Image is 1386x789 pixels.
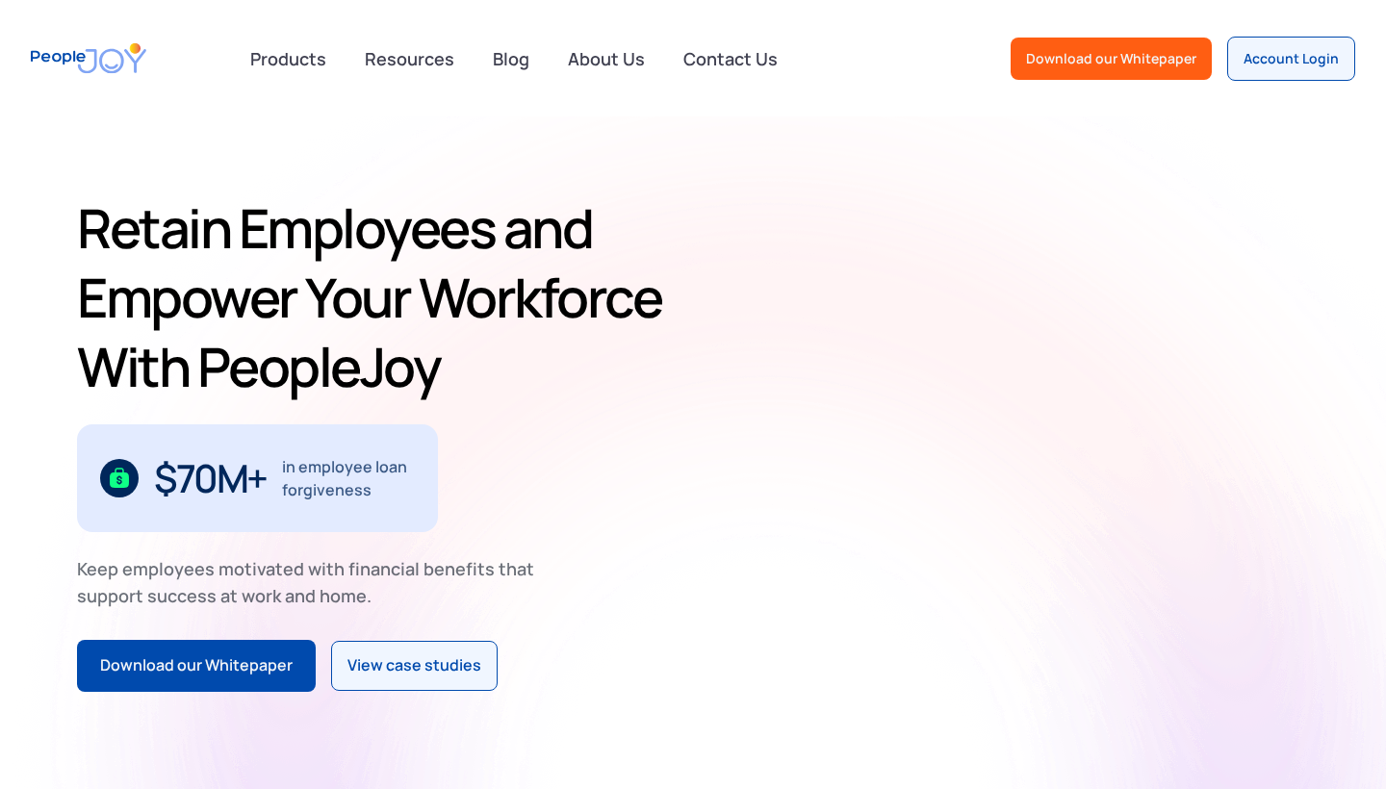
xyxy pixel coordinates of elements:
[282,455,416,501] div: in employee loan forgiveness
[1244,49,1339,68] div: Account Login
[1026,49,1196,68] div: Download our Whitepaper
[331,641,498,691] a: View case studies
[154,463,267,494] div: $70M+
[1011,38,1212,80] a: Download our Whitepaper
[77,193,685,401] h1: Retain Employees and Empower Your Workforce With PeopleJoy
[100,653,293,678] div: Download our Whitepaper
[77,555,551,609] div: Keep employees motivated with financial benefits that support success at work and home.
[672,38,789,80] a: Contact Us
[31,31,146,86] a: home
[353,38,466,80] a: Resources
[556,38,656,80] a: About Us
[77,640,316,692] a: Download our Whitepaper
[77,424,438,532] div: 1 / 3
[481,38,541,80] a: Blog
[347,653,481,678] div: View case studies
[239,39,338,78] div: Products
[1227,37,1355,81] a: Account Login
